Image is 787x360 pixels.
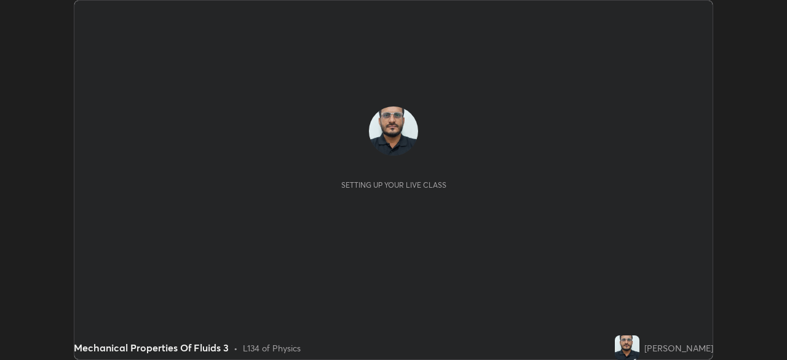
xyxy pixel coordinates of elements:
div: L134 of Physics [243,342,301,354]
div: Mechanical Properties Of Fluids 3 [74,340,229,355]
img: ae44d311f89a4d129b28677b09dffed2.jpg [369,106,418,156]
img: ae44d311f89a4d129b28677b09dffed2.jpg [615,335,639,360]
div: • [234,342,238,354]
div: Setting up your live class [341,180,446,190]
div: [PERSON_NAME] [644,342,713,354]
